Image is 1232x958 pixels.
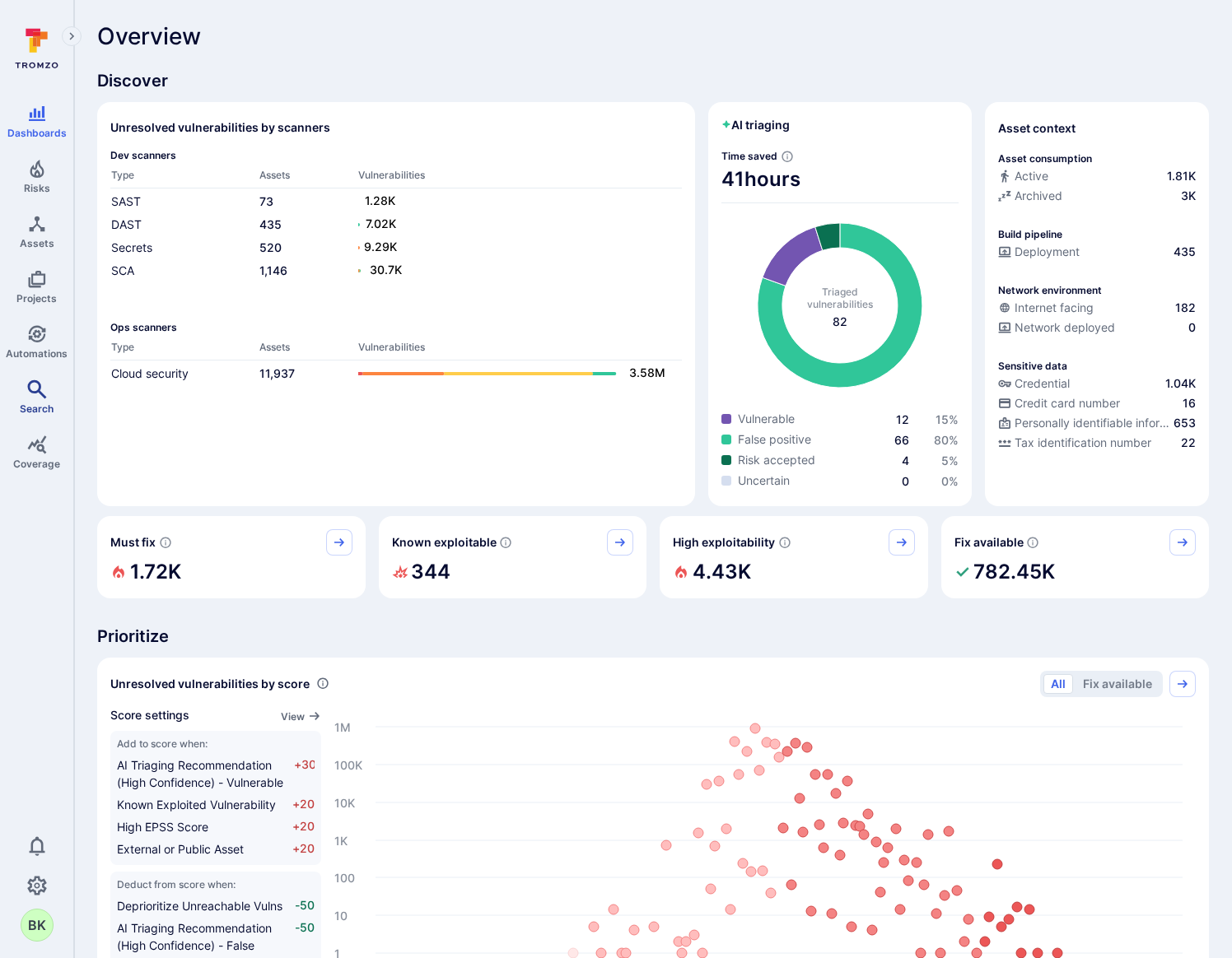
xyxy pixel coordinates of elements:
[357,168,682,188] th: Vulnerabilities
[117,842,244,856] span: External or Public Asset
[1174,244,1196,260] span: 435
[673,534,775,551] span: High exploitability
[1043,674,1073,694] button: All
[159,536,172,549] svg: Risk score >=40 , missed SLA
[281,707,321,724] a: View
[998,415,1170,431] div: Personally identifiable information (PII)
[998,168,1048,184] div: Active
[941,453,959,467] span: 5 %
[111,217,142,231] a: DAST
[1015,375,1070,392] span: Credential
[110,119,330,136] h2: Unresolved vulnerabilities by scanners
[998,360,1067,372] p: Sensitive data
[998,300,1094,316] div: Internet facing
[721,150,777,162] span: Time saved
[894,433,909,447] span: 66
[1181,188,1196,204] span: 3K
[1015,395,1120,412] span: Credit card number
[334,833,348,847] text: 1K
[365,193,395,207] text: 1.28K
[66,30,77,44] i: Expand navigation menu
[379,516,647,598] div: Known exploitable
[110,676,310,692] span: Unresolved vulnerabilities by score
[998,188,1196,207] div: Code repository is archived
[1015,244,1080,260] span: Deployment
[998,319,1115,336] div: Network deployed
[6,347,68,360] span: Automations
[370,263,402,277] text: 30.7K
[259,194,273,208] a: 73
[660,516,928,598] div: High exploitability
[1015,435,1151,451] span: Tax identification number
[1026,536,1039,549] svg: Vulnerabilities with fix available
[998,375,1196,392] a: Credential1.04K
[998,435,1151,451] div: Tax identification number
[998,395,1196,412] a: Credit card number16
[292,840,315,858] span: +20
[20,237,54,249] span: Assets
[21,909,54,942] div: Blake Kizer
[117,758,283,789] span: AI Triaging Recommendation (High Confidence) - Vulnerable
[499,536,512,549] svg: Confirmed exploitable by KEV
[7,127,67,139] span: Dashboards
[117,820,208,834] span: High EPSS Score
[97,516,366,598] div: Must fix
[998,244,1196,263] div: Configured deployment pipeline
[896,412,909,426] a: 12
[902,453,909,467] span: 4
[110,534,156,551] span: Must fix
[130,556,181,588] h2: 1.72K
[24,182,50,194] span: Risks
[97,625,1209,648] span: Prioritize
[998,300,1196,319] div: Evidence that an asset is internet facing
[934,433,959,447] span: 80 %
[936,412,959,426] span: 15 %
[334,908,348,922] text: 10
[1015,300,1094,316] span: Internet facing
[954,534,1024,551] span: Fix available
[1174,415,1196,431] span: 653
[259,217,282,231] a: 435
[998,188,1196,204] a: Archived3K
[1181,435,1196,451] span: 22
[998,435,1196,454] div: Evidence indicative of processing tax identification numbers
[721,166,959,193] span: 41 hours
[629,365,665,379] text: 3.58M
[117,899,282,913] span: Deprioritize Unreachable Vulns
[366,216,396,230] text: 7.02K
[998,375,1070,392] div: Credential
[292,818,315,835] span: +20
[738,431,811,448] span: False positive
[941,474,959,488] span: 0 %
[334,757,362,771] text: 100K
[721,117,790,133] h2: AI triaging
[998,120,1076,137] span: Asset context
[998,300,1196,316] a: Internet facing182
[117,798,276,812] span: Known Exploited Vulnerability
[902,474,909,488] a: 0
[998,319,1196,336] a: Network deployed0
[364,239,397,253] text: 9.29K
[936,412,959,426] a: 15%
[1015,319,1115,336] span: Network deployed
[998,435,1196,451] a: Tax identification number22
[941,516,1210,598] div: Fix available
[294,756,315,791] span: +30
[998,244,1196,260] a: Deployment435
[358,364,665,384] a: 3.58M
[13,458,60,470] span: Coverage
[111,366,189,380] a: Cloud security
[998,319,1196,339] div: Evidence that the asset is packaged and deployed somewhere
[111,194,141,208] a: SAST
[778,536,791,549] svg: EPSS score ≥ 0.7
[941,453,959,467] a: 5%
[117,878,315,891] span: Deduct from score when:
[781,150,794,163] svg: Estimated based on an average time of 30 mins needed to triage each vulnerability
[392,534,497,551] span: Known exploitable
[998,228,1062,240] p: Build pipeline
[358,261,665,281] a: 30.7K
[334,870,355,884] text: 100
[259,240,282,254] a: 520
[998,284,1102,296] p: Network environment
[97,69,1209,92] span: Discover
